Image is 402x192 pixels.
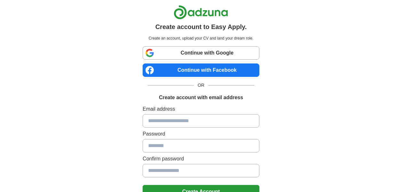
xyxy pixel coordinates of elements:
[143,63,259,77] a: Continue with Facebook
[143,105,259,113] label: Email address
[159,94,243,101] h1: Create account with email address
[174,5,228,19] img: Adzuna logo
[143,130,259,138] label: Password
[194,82,208,89] span: OR
[143,155,259,163] label: Confirm password
[143,46,259,60] a: Continue with Google
[144,35,258,41] p: Create an account, upload your CV and land your dream role.
[155,22,247,32] h1: Create account to Easy Apply.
